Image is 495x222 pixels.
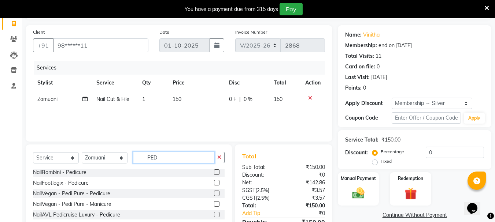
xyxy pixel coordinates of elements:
[33,29,45,35] label: Client
[235,29,267,35] label: Invoice Number
[292,210,331,217] div: ₹0
[401,186,421,201] img: _gift.svg
[345,149,368,157] div: Discount:
[138,75,168,91] th: Qty
[345,63,375,71] div: Card on file:
[398,175,423,182] label: Redemption
[464,113,485,124] button: Apply
[257,195,268,201] span: 2.5%
[284,187,330,194] div: ₹3.57
[284,171,330,179] div: ₹0
[142,96,145,102] span: 1
[237,187,284,194] div: ( )
[185,5,278,13] div: You have a payment due from 315 days
[345,42,377,49] div: Membership:
[301,75,325,91] th: Action
[33,200,111,208] div: NailVegan - Pedi Pure - Manicure
[345,84,362,92] div: Points:
[244,95,252,103] span: 0 %
[376,52,381,60] div: 11
[242,153,259,160] span: Total
[237,210,291,217] a: Add Tip
[284,179,330,187] div: ₹142.86
[237,163,284,171] div: Sub Total:
[96,96,129,102] span: Nail Cut & File
[33,179,89,187] div: NailFootlogix - Pedicure
[363,84,366,92] div: 0
[237,194,284,202] div: ( )
[37,96,58,102] span: Zomuani
[159,29,169,35] label: Date
[168,75,225,91] th: Price
[284,202,330,210] div: ₹150.00
[53,38,148,52] input: Search by Name/Mobile/Email/Code
[345,74,370,81] div: Last Visit:
[284,194,330,202] div: ₹3.57
[237,179,284,187] div: Net:
[392,112,461,124] input: Enter Offer / Coupon Code
[92,75,138,91] th: Service
[345,136,378,144] div: Service Total:
[381,136,400,144] div: ₹150.00
[33,169,86,176] div: NailBombini - Pedicure
[348,186,368,200] img: _cash.svg
[280,3,303,15] button: Pay
[345,114,391,122] div: Coupon Code
[371,74,387,81] div: [DATE]
[33,190,110,197] div: NailVegan - Pedi Pure - Pedicure
[284,163,330,171] div: ₹150.00
[464,193,488,215] iframe: chat widget
[133,152,214,163] input: Search or Scan
[239,95,241,103] span: |
[363,31,380,39] a: Vinitha
[237,202,284,210] div: Total:
[345,52,374,60] div: Total Visits:
[173,96,181,102] span: 150
[229,95,236,103] span: 0 F
[237,171,284,179] div: Discount:
[339,211,490,219] a: Continue Without Payment
[257,187,268,193] span: 2.5%
[345,99,391,107] div: Apply Discount
[381,158,392,165] label: Fixed
[341,175,376,182] label: Manual Payment
[33,211,120,219] div: NailAVL Pedicruise Luxury - Pedicure
[242,187,255,193] span: SGST
[274,96,282,102] span: 150
[377,63,380,71] div: 0
[381,148,404,155] label: Percentage
[345,31,362,39] div: Name:
[269,75,301,91] th: Total
[34,61,330,75] div: Services
[33,38,53,52] button: +91
[242,195,256,201] span: CGST
[225,75,269,91] th: Disc
[378,42,412,49] div: end on [DATE]
[33,75,92,91] th: Stylist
